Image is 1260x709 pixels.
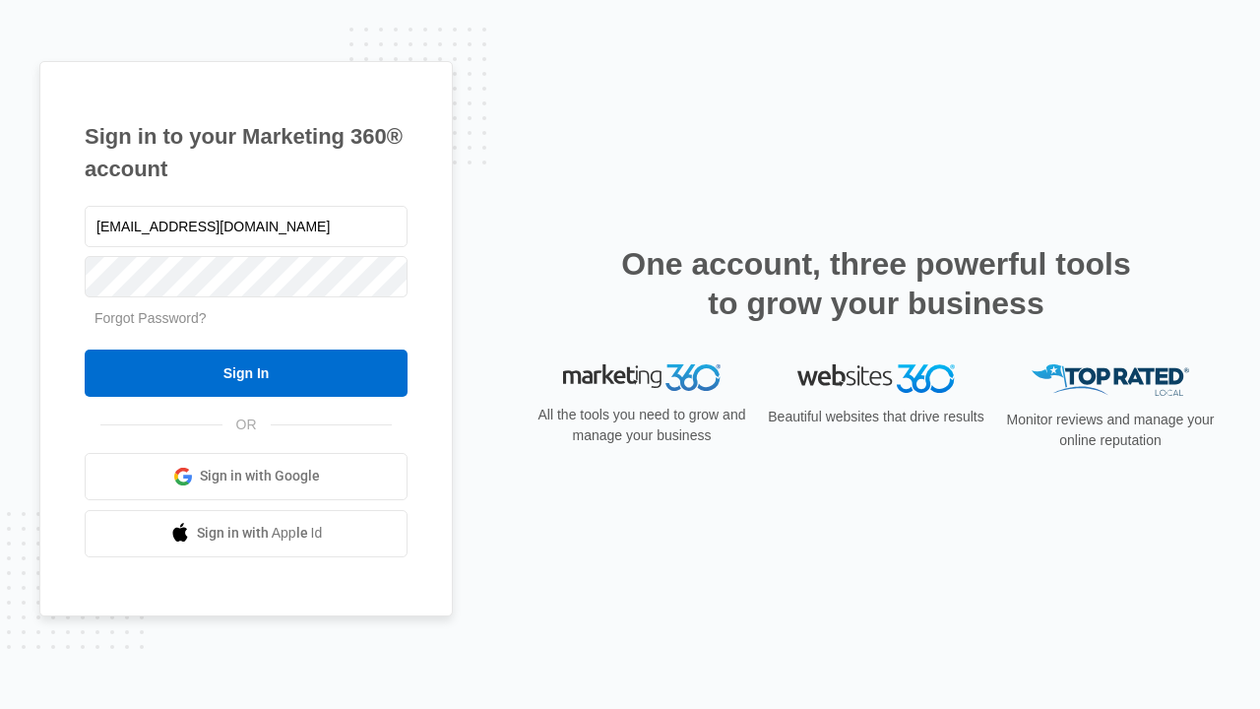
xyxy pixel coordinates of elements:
[615,244,1137,323] h2: One account, three powerful tools to grow your business
[85,120,408,185] h1: Sign in to your Marketing 360® account
[200,466,320,486] span: Sign in with Google
[766,407,986,427] p: Beautiful websites that drive results
[222,415,271,435] span: OR
[197,523,323,544] span: Sign in with Apple Id
[797,364,955,393] img: Websites 360
[94,310,207,326] a: Forgot Password?
[532,405,752,446] p: All the tools you need to grow and manage your business
[85,350,408,397] input: Sign In
[563,364,721,392] img: Marketing 360
[85,206,408,247] input: Email
[85,453,408,500] a: Sign in with Google
[1032,364,1189,397] img: Top Rated Local
[85,510,408,557] a: Sign in with Apple Id
[1000,410,1221,451] p: Monitor reviews and manage your online reputation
